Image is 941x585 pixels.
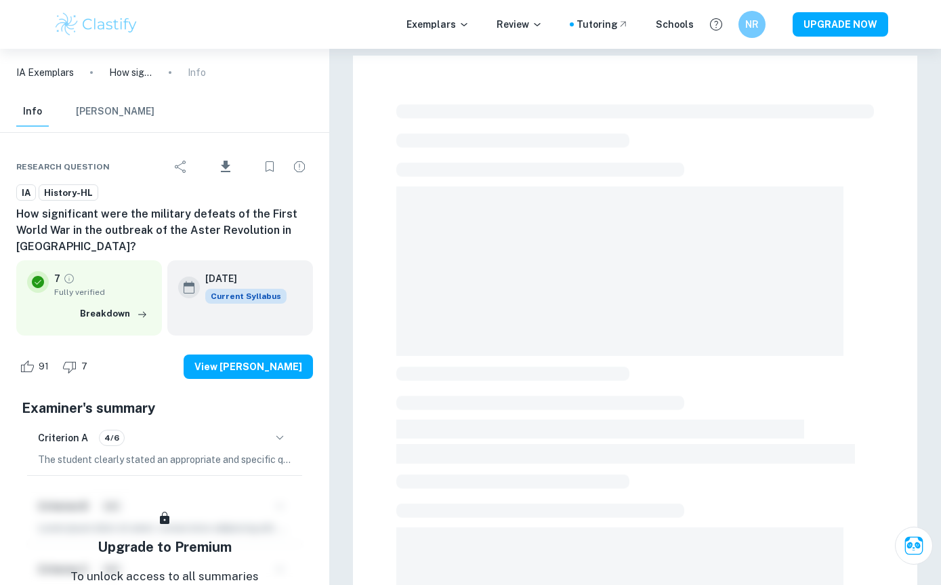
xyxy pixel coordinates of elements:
[744,17,759,32] h6: NR
[77,304,151,324] button: Breakdown
[577,17,629,32] a: Tutoring
[16,356,56,378] div: Like
[197,149,253,184] div: Download
[39,186,98,200] span: History-HL
[74,360,95,374] span: 7
[406,17,469,32] p: Exemplars
[16,161,110,173] span: Research question
[738,11,766,38] button: NR
[286,153,313,180] div: Report issue
[63,273,75,285] a: Grade fully verified
[205,271,276,286] h6: [DATE]
[167,153,194,180] div: Share
[16,65,74,80] a: IA Exemplars
[205,289,287,304] div: This exemplar is based on the current syllabus. Feel free to refer to it for inspiration/ideas wh...
[76,97,154,127] button: [PERSON_NAME]
[54,11,140,38] img: Clastify logo
[205,289,287,304] span: Current Syllabus
[17,186,35,200] span: IA
[793,12,888,37] button: UPGRADE NOW
[16,184,36,201] a: IA
[22,398,308,418] h5: Examiner's summary
[16,206,313,255] h6: How significant were the military defeats of the First World War in the outbreak of the Aster Rev...
[59,356,95,378] div: Dislike
[54,286,151,298] span: Fully verified
[497,17,543,32] p: Review
[656,17,694,32] a: Schools
[38,430,88,445] h6: Criterion A
[16,97,49,127] button: Info
[109,65,152,80] p: How significant were the military defeats of the First World War in the outbreak of the Aster Rev...
[31,360,56,374] span: 91
[188,65,206,80] p: Info
[100,432,124,444] span: 4/6
[184,355,313,379] button: View [PERSON_NAME]
[705,13,728,36] button: Help and Feedback
[256,153,283,180] div: Bookmark
[98,537,232,557] h5: Upgrade to Premium
[54,271,60,286] p: 7
[38,452,291,467] p: The student clearly stated an appropriate and specific question for the historical investigation,...
[39,184,98,201] a: History-HL
[895,527,933,565] button: Ask Clai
